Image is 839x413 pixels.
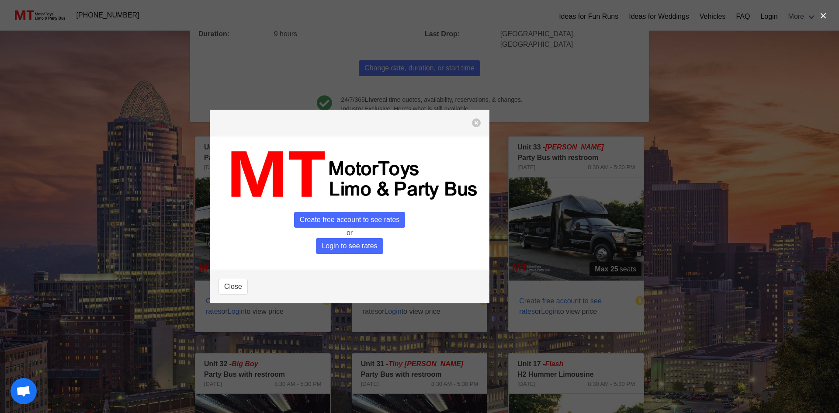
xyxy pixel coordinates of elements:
p: or [218,228,481,238]
span: Login to see rates [316,238,383,254]
button: Close [218,279,248,295]
img: MT_logo_name.png [218,145,481,205]
div: Open chat [10,378,37,404]
span: Close [224,281,242,292]
span: Create free account to see rates [294,212,406,228]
